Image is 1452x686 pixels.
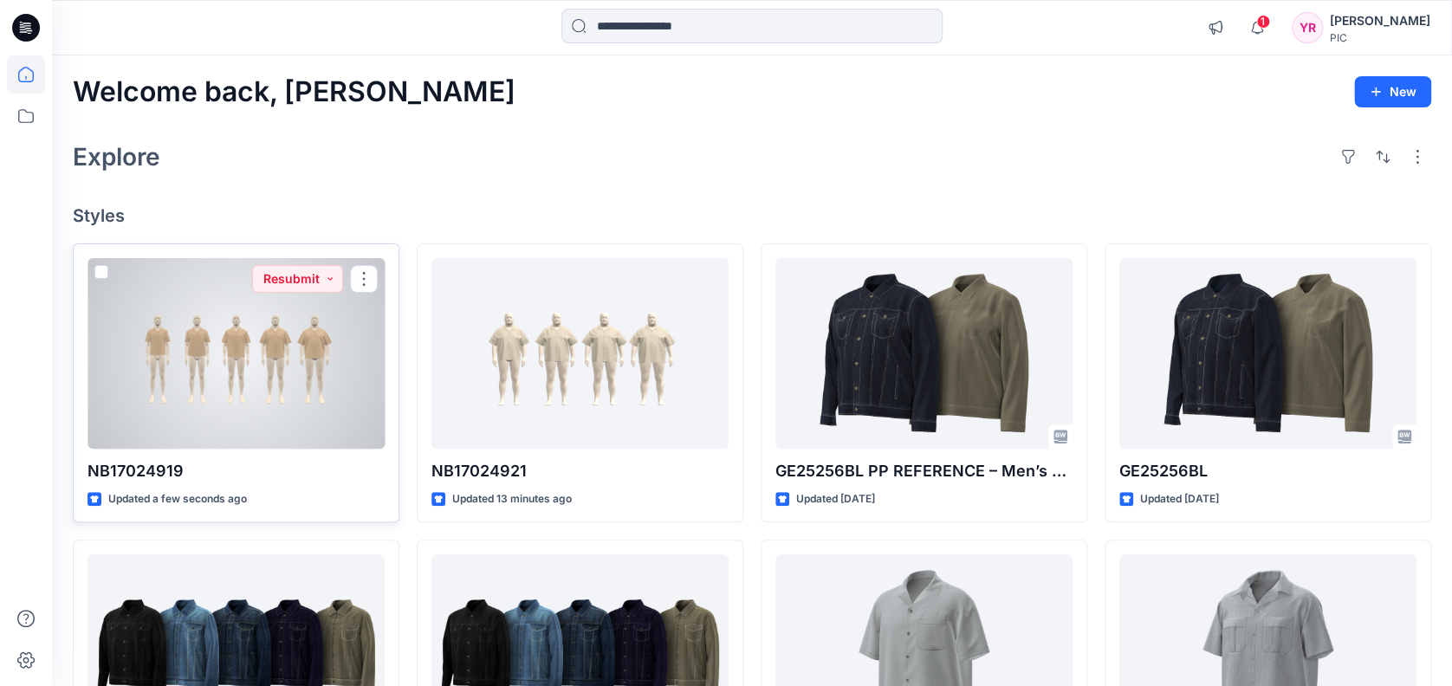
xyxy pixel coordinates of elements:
span: 1 [1256,15,1270,29]
a: GE25256BL [1119,258,1416,449]
h2: Welcome back, [PERSON_NAME] [73,76,515,108]
p: Updated [DATE] [796,490,875,508]
div: [PERSON_NAME] [1330,10,1430,31]
button: New [1354,76,1431,107]
p: GE25256BL [1119,459,1416,483]
h4: Styles [73,205,1431,226]
p: Updated 13 minutes ago [452,490,572,508]
div: YR [1292,12,1323,43]
p: Updated a few seconds ago [108,490,247,508]
a: NB17024919 [88,258,385,449]
a: NB17024921 [431,258,729,449]
a: GE25256BL PP REFERENCE – Men’s Denim Jacket [775,258,1073,449]
h2: Explore [73,143,160,171]
div: PIC [1330,31,1430,44]
p: Updated [DATE] [1140,490,1219,508]
p: NB17024919 [88,459,385,483]
p: NB17024921 [431,459,729,483]
p: GE25256BL PP REFERENCE – Men’s Denim Jacket [775,459,1073,483]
